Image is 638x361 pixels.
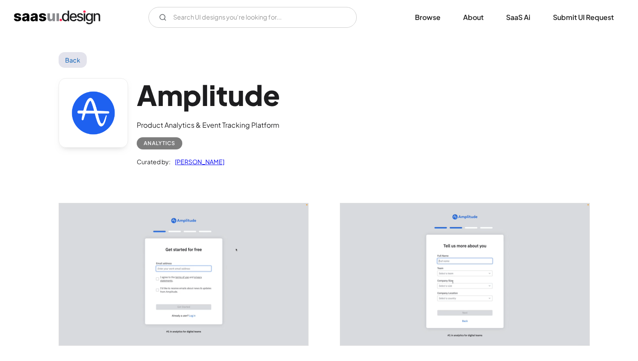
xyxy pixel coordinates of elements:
[14,10,100,24] a: home
[148,7,357,28] form: Email Form
[340,203,589,345] img: 63e31b1ad18eec21967d2c1b_Amplitude%20-%20More%20About%20You.png
[405,8,451,27] a: Browse
[496,8,541,27] a: SaaS Ai
[59,203,308,345] img: 63e31b00d18eec7f487d27a9_Amplitude%20Signup.png
[453,8,494,27] a: About
[171,156,224,167] a: [PERSON_NAME]
[59,52,87,68] a: Back
[137,78,280,112] h1: Amplitude
[144,138,175,149] div: Analytics
[543,8,624,27] a: Submit UI Request
[340,203,589,345] a: open lightbox
[148,7,357,28] input: Search UI designs you're looking for...
[137,120,280,130] div: Product Analytics & Event Tracking Platform
[59,203,308,345] a: open lightbox
[137,156,171,167] div: Curated by:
